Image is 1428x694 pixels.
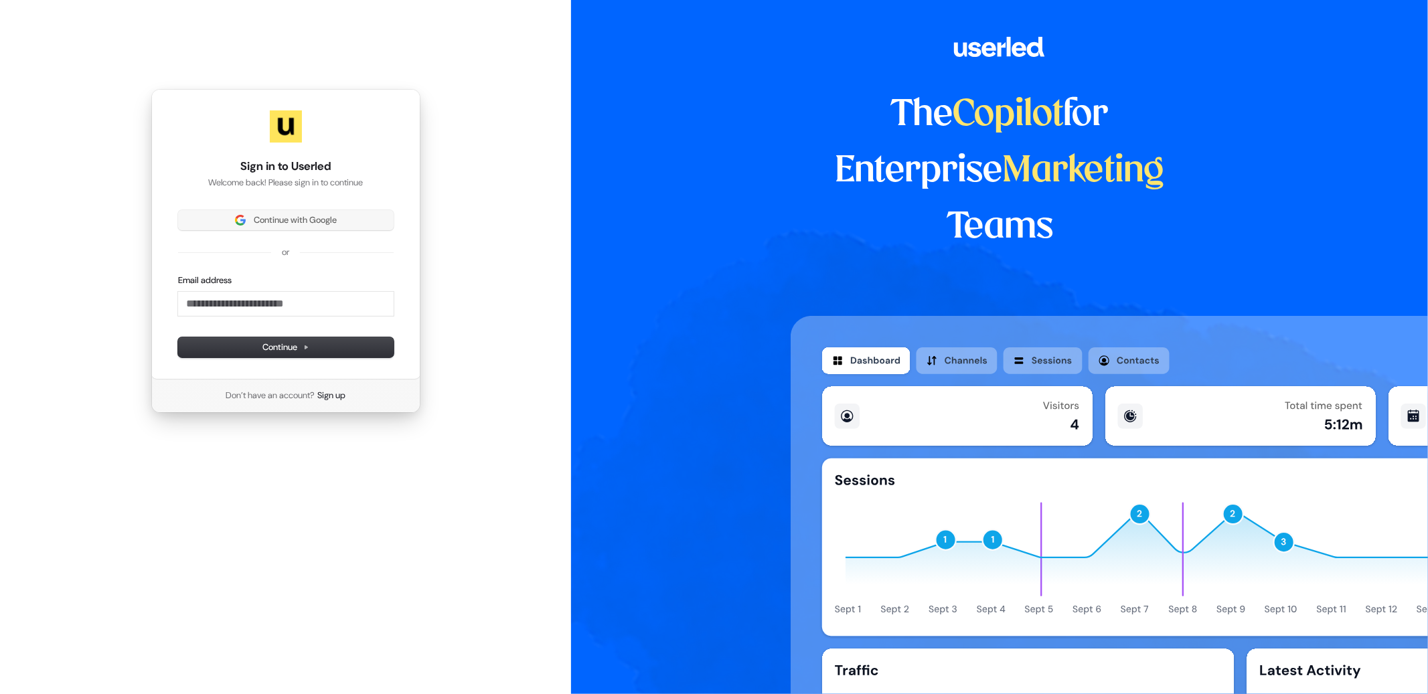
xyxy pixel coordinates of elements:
[791,87,1209,256] h1: The for Enterprise Teams
[282,246,289,258] p: or
[226,389,315,402] span: Don’t have an account?
[178,337,394,357] button: Continue
[235,215,246,226] img: Sign in with Google
[1003,154,1165,189] span: Marketing
[178,159,394,175] h1: Sign in to Userled
[178,177,394,189] p: Welcome back! Please sign in to continue
[254,214,337,226] span: Continue with Google
[270,110,302,143] img: Userled
[178,274,232,286] label: Email address
[178,210,394,230] button: Sign in with GoogleContinue with Google
[317,389,345,402] a: Sign up
[953,98,1064,133] span: Copilot
[262,341,309,353] span: Continue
